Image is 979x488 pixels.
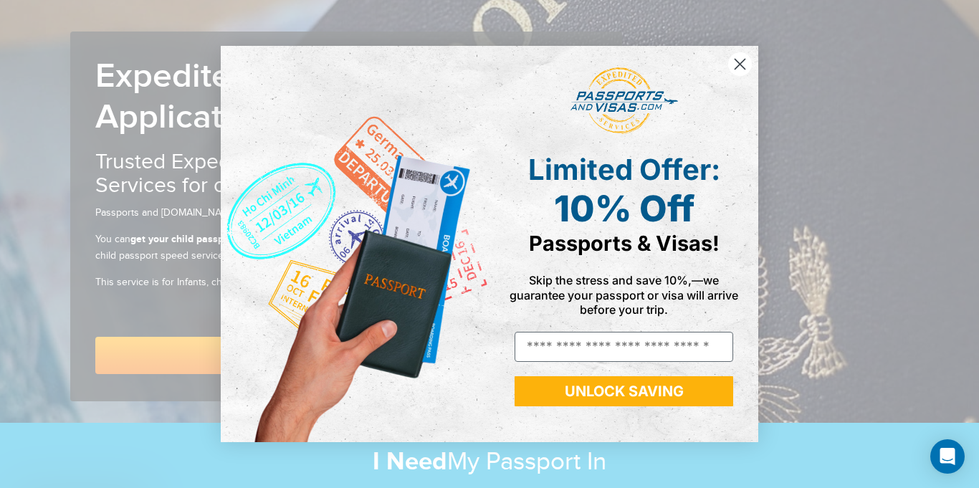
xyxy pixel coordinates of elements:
button: Close dialog [727,52,753,77]
img: passports and visas [570,67,678,135]
span: Passports & Visas! [529,231,720,256]
span: Skip the stress and save 10%,—we guarantee your passport or visa will arrive before your trip. [510,273,738,316]
div: Open Intercom Messenger [930,439,965,474]
span: 10% Off [554,187,694,230]
img: de9cda0d-0715-46ca-9a25-073762a91ba7.png [221,46,489,442]
span: Limited Offer: [528,152,720,187]
button: UNLOCK SAVING [515,376,733,406]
